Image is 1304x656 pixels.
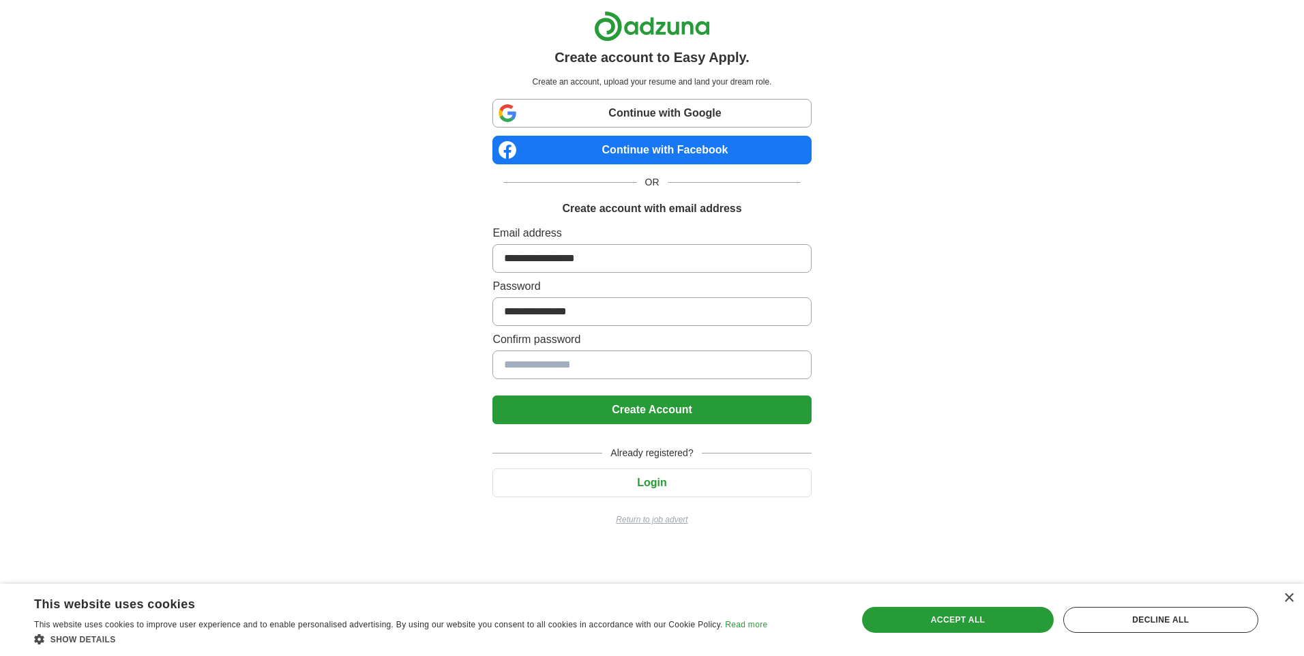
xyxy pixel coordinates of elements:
[725,620,767,629] a: Read more, opens a new window
[562,200,741,217] h1: Create account with email address
[492,136,811,164] a: Continue with Facebook
[492,225,811,241] label: Email address
[1063,607,1258,633] div: Decline all
[492,331,811,348] label: Confirm password
[492,396,811,424] button: Create Account
[862,607,1053,633] div: Accept all
[594,11,710,42] img: Adzuna logo
[1284,593,1294,603] div: Close
[602,446,701,460] span: Already registered?
[492,468,811,497] button: Login
[637,175,668,190] span: OR
[34,592,733,612] div: This website uses cookies
[554,47,750,68] h1: Create account to Easy Apply.
[492,99,811,128] a: Continue with Google
[492,477,811,488] a: Login
[34,620,723,629] span: This website uses cookies to improve user experience and to enable personalised advertising. By u...
[492,513,811,526] a: Return to job advert
[34,632,767,646] div: Show details
[495,76,808,88] p: Create an account, upload your resume and land your dream role.
[50,635,116,644] span: Show details
[492,278,811,295] label: Password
